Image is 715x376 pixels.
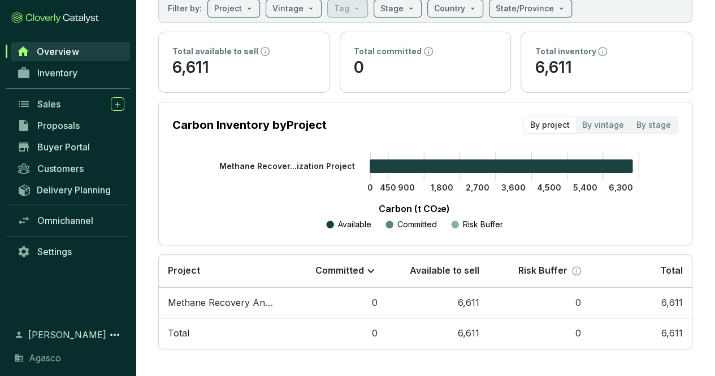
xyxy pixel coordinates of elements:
td: 0 [488,318,590,349]
p: Filter by: [168,3,202,14]
span: Agasco [29,351,61,365]
p: Carbon (t CO₂e) [189,202,639,215]
td: 6,611 [387,287,488,318]
span: Proposals [37,120,80,131]
div: By project [524,117,576,133]
p: Total committed [354,46,422,57]
a: Customers [11,159,130,178]
span: Sales [37,98,60,110]
span: [PERSON_NAME] [28,328,106,342]
tspan: 6,300 [609,183,633,192]
p: Committed [397,219,437,230]
td: 6,611 [590,318,692,349]
span: Delivery Planning [37,184,111,196]
span: Customers [37,163,84,174]
p: Tag [334,3,349,14]
th: Available to sell [387,255,488,287]
tspan: 4,500 [537,183,561,192]
div: segmented control [523,116,678,134]
a: Settings [11,242,130,261]
tspan: 2,700 [466,183,489,192]
tspan: 5,400 [573,183,597,192]
p: 6,611 [172,57,316,79]
div: By vintage [576,117,630,133]
tspan: 0 [367,183,373,192]
p: Total inventory [535,46,596,57]
div: By stage [630,117,677,133]
p: 6,611 [535,57,678,79]
th: Project [159,255,285,287]
a: Inventory [11,63,130,83]
tspan: 900 [397,183,414,192]
a: Proposals [11,116,130,135]
tspan: Methane Recover...ization Project [219,161,355,171]
th: Total [590,255,692,287]
span: Omnichannel [37,215,93,226]
td: 0 [285,287,387,318]
span: Overview [37,46,79,57]
a: Overview [11,42,130,61]
td: 6,611 [387,318,488,349]
span: Settings [37,246,72,257]
tspan: 3,600 [501,183,526,192]
p: Risk Buffer [518,265,567,277]
p: Carbon Inventory by Project [172,117,327,133]
td: Methane Recovery And Biogas Utilization Project [159,287,285,318]
p: 0 [354,57,497,79]
tspan: 450 [380,183,396,192]
span: Inventory [37,67,77,79]
a: Delivery Planning [11,180,130,199]
tspan: 1,800 [431,183,453,192]
a: Omnichannel [11,211,130,230]
td: 0 [285,318,387,349]
a: Buyer Portal [11,137,130,157]
a: Sales [11,94,130,114]
p: Risk Buffer [463,219,503,230]
td: Total [159,318,285,349]
td: 6,611 [590,287,692,318]
td: 0 [488,287,590,318]
span: Buyer Portal [37,141,90,153]
p: Committed [315,265,364,277]
p: Total available to sell [172,46,258,57]
p: Available [338,219,371,230]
